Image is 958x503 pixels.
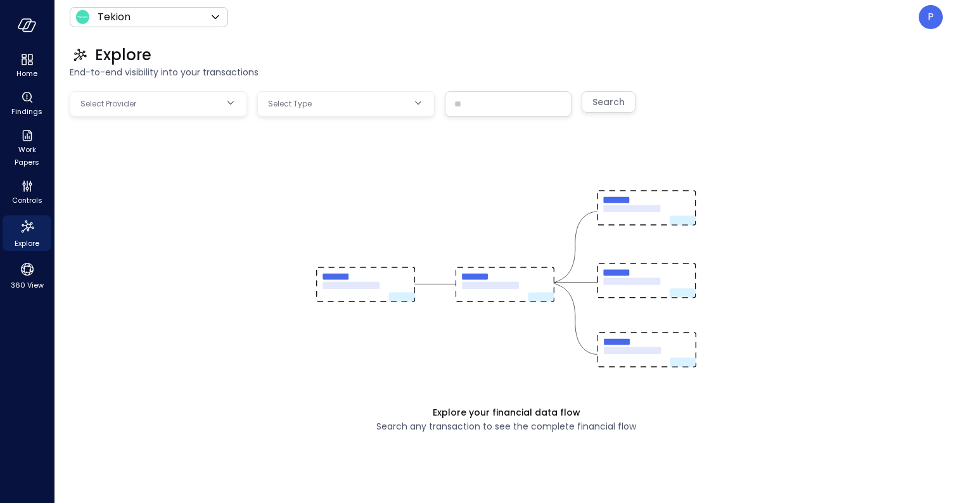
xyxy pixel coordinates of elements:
span: Home [16,67,37,80]
div: 360 View [3,258,51,293]
img: Icon [75,10,90,25]
span: Explore [95,45,151,65]
span: Work Papers [8,143,46,169]
div: Ponnapatia [919,5,943,29]
span: Explore [15,237,39,250]
div: Controls [3,177,51,208]
p: Tekion [98,10,131,25]
span: Controls [12,194,42,207]
span: Select Provider [80,98,136,110]
span: 360 View [11,279,44,291]
span: Findings [11,105,42,118]
div: Work Papers [3,127,51,170]
span: Search any transaction to see the complete financial flow [376,419,636,433]
span: Explore your financial data flow [433,405,580,419]
p: P [928,10,934,25]
span: Select Type [268,98,312,110]
div: Home [3,51,51,81]
div: Explore [3,215,51,251]
span: End-to-end visibility into your transactions [70,65,943,79]
div: Findings [3,89,51,119]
